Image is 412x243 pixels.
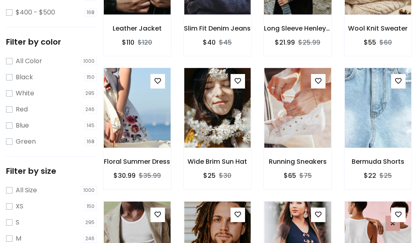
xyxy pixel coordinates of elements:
[6,37,97,47] h5: Filter by color
[16,72,33,82] label: Black
[84,8,97,16] span: 168
[16,185,37,195] label: All Size
[16,202,23,211] label: XS
[83,89,97,97] span: 295
[122,39,134,46] h6: $110
[184,25,251,32] h6: Slim Fit Denim Jeans
[16,8,55,17] label: $400 - $500
[299,171,312,180] del: $75
[81,57,97,65] span: 1000
[184,158,251,165] h6: Wide Brim Sun Hat
[364,39,376,46] h6: $55
[103,25,171,32] h6: Leather Jacket
[103,158,171,165] h6: Floral Summer Dress
[364,172,376,179] h6: $22
[264,25,332,32] h6: Long Sleeve Henley T-Shirt
[84,138,97,146] span: 168
[138,38,152,47] del: $120
[284,172,296,179] h6: $65
[83,105,97,113] span: 246
[379,171,392,180] del: $25
[84,121,97,130] span: 145
[16,218,19,227] label: S
[16,105,28,114] label: Red
[139,171,161,180] del: $35.99
[203,172,216,179] h6: $25
[219,171,231,180] del: $30
[16,56,42,66] label: All Color
[84,202,97,210] span: 150
[83,218,97,227] span: 295
[84,73,97,81] span: 150
[16,137,36,146] label: Green
[113,172,136,179] h6: $30.99
[275,39,295,46] h6: $21.99
[16,89,34,98] label: White
[264,158,332,165] h6: Running Sneakers
[203,39,216,46] h6: $40
[16,121,29,130] label: Blue
[219,38,232,47] del: $45
[344,25,412,32] h6: Wool Knit Sweater
[298,38,320,47] del: $25.99
[379,38,392,47] del: $60
[344,158,412,165] h6: Bermuda Shorts
[81,186,97,194] span: 1000
[83,235,97,243] span: 246
[6,166,97,176] h5: Filter by size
